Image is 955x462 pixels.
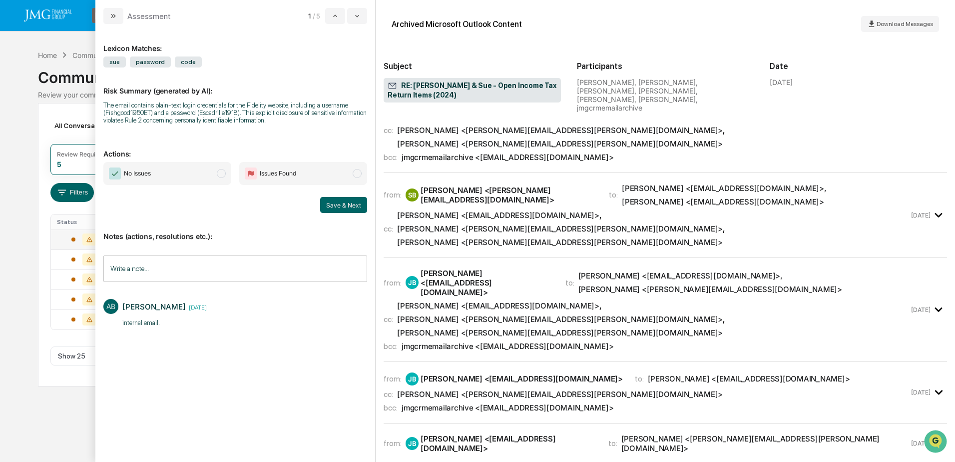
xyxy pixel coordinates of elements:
[21,76,39,94] img: 8933085812038_c878075ebb4cc5468115_72.jpg
[38,51,57,59] div: Home
[648,374,850,383] div: [PERSON_NAME] <[EMAIL_ADDRESS][DOMAIN_NAME]>
[24,9,72,21] img: logo
[384,224,393,233] span: cc:
[397,224,723,233] div: [PERSON_NAME] <[PERSON_NAME][EMAIL_ADDRESS][PERSON_NAME][DOMAIN_NAME]>
[384,125,393,135] span: cc:
[10,153,26,169] img: Steve.Lennart
[402,152,613,162] div: jmgcrmemailarchive <[EMAIL_ADDRESS][DOMAIN_NAME]>
[45,76,164,86] div: Start new chat
[406,276,419,289] div: JB
[621,434,910,453] div: [PERSON_NAME] <[PERSON_NAME][EMAIL_ADDRESS][PERSON_NAME][DOMAIN_NAME]>
[565,278,574,287] span: to:
[50,117,126,133] div: All Conversations
[384,190,402,199] span: from:
[384,61,561,71] h2: Subject
[109,167,121,179] img: Checkmark
[608,438,617,448] span: to:
[103,299,118,314] div: AB
[10,111,67,119] div: Past conversations
[384,278,402,287] span: from:
[20,204,64,214] span: Preclearance
[384,341,398,351] span: bcc:
[397,314,725,324] span: ,
[170,79,182,91] button: Start new chat
[57,150,105,158] div: Review Required
[421,268,553,297] div: [PERSON_NAME] <[EMAIL_ADDRESS][DOMAIN_NAME]>
[10,224,18,232] div: 🔎
[313,12,323,20] span: / 5
[397,389,723,399] div: [PERSON_NAME] <[PERSON_NAME][EMAIL_ADDRESS][PERSON_NAME][DOMAIN_NAME]>
[384,152,398,162] span: bcc:
[320,197,367,213] button: Save & Next
[397,125,723,135] div: [PERSON_NAME] <[PERSON_NAME][EMAIL_ADDRESS][PERSON_NAME][DOMAIN_NAME]>
[45,86,137,94] div: We're available if you need us!
[406,372,419,385] div: JB
[82,204,124,214] span: Attestations
[134,163,138,171] span: •
[397,301,601,310] span: ,
[72,51,153,59] div: Communications Archive
[10,205,18,213] div: 🖐️
[72,205,80,213] div: 🗄️
[577,78,754,112] div: [PERSON_NAME], [PERSON_NAME], [PERSON_NAME], [PERSON_NAME], [PERSON_NAME], [PERSON_NAME], jmgcrme...
[609,190,618,199] span: to:
[70,247,121,255] a: Powered byPylon
[578,271,783,280] div: [PERSON_NAME] <[EMAIL_ADDRESS][DOMAIN_NAME]> ,
[635,374,644,383] span: to:
[911,306,931,313] time: Monday, September 15, 2025 at 3:09:40 PM
[260,168,296,178] span: Issues Found
[622,183,826,193] div: [PERSON_NAME] <[EMAIL_ADDRESS][DOMAIN_NAME]> ,
[923,429,950,456] iframe: Open customer support
[397,301,599,310] div: [PERSON_NAME] <[EMAIL_ADDRESS][DOMAIN_NAME]>
[103,74,367,95] p: Risk Summary (generated by AI):
[103,101,367,124] div: The email contains plain-text login credentials for the Fidelity website, including a username (F...
[384,374,402,383] span: from:
[911,211,931,219] time: Monday, September 15, 2025 at 3:06:23 PM
[127,11,171,21] div: Assessment
[622,197,824,206] div: [PERSON_NAME] <[EMAIL_ADDRESS][DOMAIN_NAME]>
[384,314,393,324] span: cc:
[421,374,623,383] div: [PERSON_NAME] <[EMAIL_ADDRESS][DOMAIN_NAME]>
[402,403,613,412] div: jmgcrmemailarchive <[EMAIL_ADDRESS][DOMAIN_NAME]>
[155,109,182,121] button: See all
[134,136,138,144] span: •
[57,160,61,168] div: 5
[31,136,132,144] span: [PERSON_NAME].[PERSON_NAME]
[122,318,207,328] p: internal email.​
[51,214,116,229] th: Status
[406,188,419,201] div: SB
[99,248,121,255] span: Pylon
[38,90,917,99] div: Review your communication records across channels
[140,163,160,171] span: [DATE]
[861,16,939,32] button: Download Messages
[103,137,367,158] p: Actions:
[6,219,67,237] a: 🔎Data Lookup
[186,302,207,311] time: Friday, September 26, 2025 at 1:19:02 PM CDT
[50,183,94,202] button: Filters
[402,341,613,351] div: jmgcrmemailarchive <[EMAIL_ADDRESS][DOMAIN_NAME]>
[770,78,793,86] div: [DATE]
[397,139,723,148] div: [PERSON_NAME] <[PERSON_NAME][EMAIL_ADDRESS][PERSON_NAME][DOMAIN_NAME]>
[911,388,931,396] time: Wednesday, September 17, 2025 at 6:02:40 PM
[421,185,597,204] div: [PERSON_NAME] <[PERSON_NAME][EMAIL_ADDRESS][DOMAIN_NAME]>
[20,223,63,233] span: Data Lookup
[38,60,917,86] div: Communications Archive
[6,200,68,218] a: 🖐️Preclearance
[911,439,931,447] time: Wednesday, September 17, 2025 at 6:06:25 PM
[577,61,754,71] h2: Participants
[388,81,557,100] span: RE: [PERSON_NAME] & Sue - Open Income Tax Return Items (2024)
[10,21,182,37] p: How can we help?
[122,302,186,311] div: [PERSON_NAME]
[10,76,28,94] img: 1746055101610-c473b297-6a78-478c-a979-82029cc54cd1
[397,210,601,220] span: ,
[31,163,132,171] span: [PERSON_NAME].[PERSON_NAME]
[384,438,402,448] span: from:
[392,19,522,29] div: Archived Microsoft Outlook Content
[397,224,725,233] span: ,
[103,220,367,240] p: Notes (actions, resolutions etc.):
[103,56,126,67] span: sue
[140,136,160,144] span: [DATE]
[397,328,723,337] div: [PERSON_NAME] <[PERSON_NAME][EMAIL_ADDRESS][PERSON_NAME][DOMAIN_NAME]>
[397,210,599,220] div: [PERSON_NAME] <[EMAIL_ADDRESS][DOMAIN_NAME]>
